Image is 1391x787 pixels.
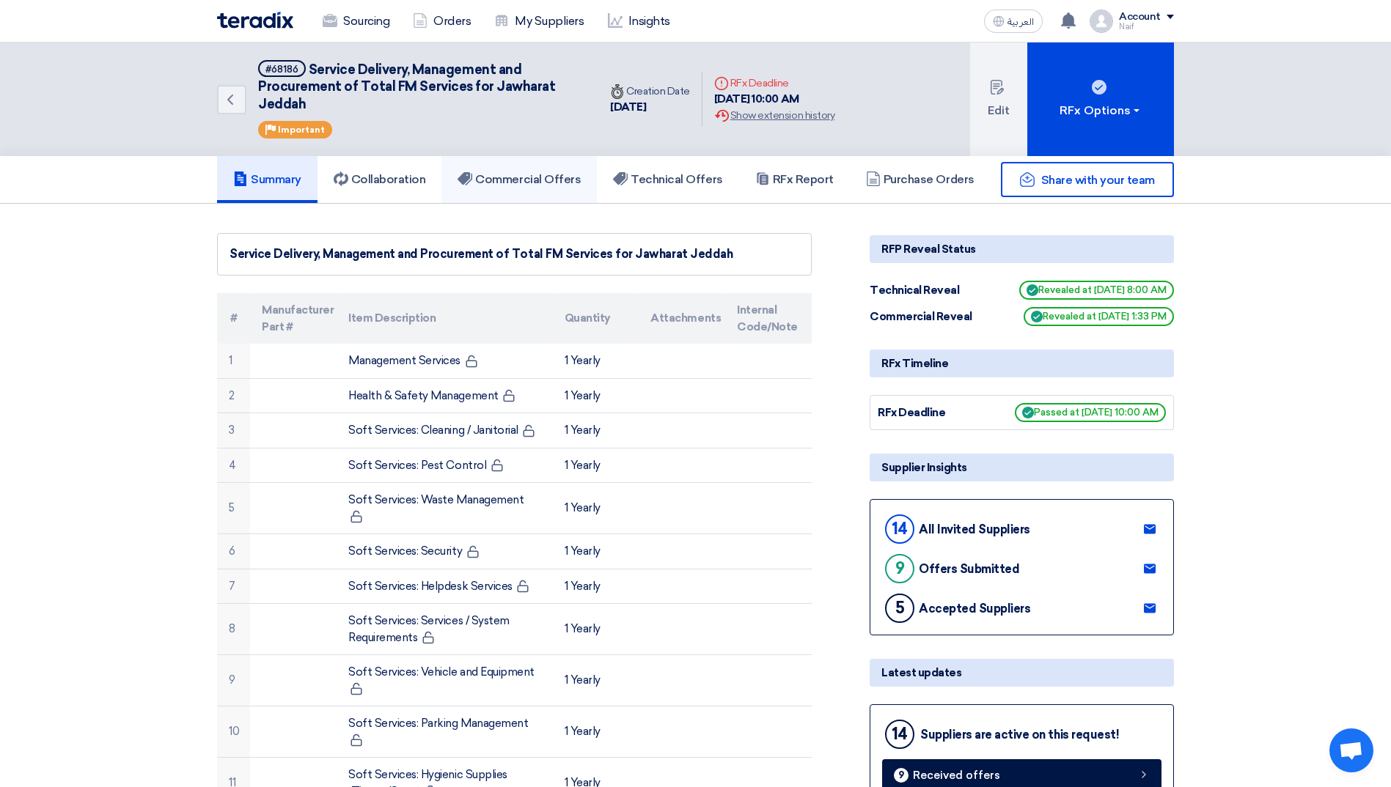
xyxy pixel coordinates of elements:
[870,235,1174,263] div: RFP Reveal Status
[337,706,552,758] td: Soft Services: Parking Management
[337,378,552,413] td: Health & Safety Management
[1119,23,1174,31] div: Naif
[217,655,250,706] td: 9
[970,43,1027,156] button: Edit
[739,156,850,203] a: RFx Report
[870,350,1174,377] div: RFx Timeline
[870,308,980,325] div: Commercial Reveal
[217,483,250,534] td: 5
[553,706,639,758] td: 1 Yearly
[337,413,552,448] td: Soft Services: Cleaning / Janitorial
[337,483,552,534] td: Soft Services: Waste Management
[337,448,552,483] td: Soft Services: Pest Control
[885,720,914,749] div: 14
[866,172,975,187] h5: Purchase Orders
[885,554,914,583] div: 9
[334,172,426,187] h5: Collaboration
[1008,17,1034,27] span: العربية
[265,64,298,74] div: #68186
[984,10,1043,33] button: العربية
[217,706,250,758] td: 10
[870,454,1174,481] div: Supplier Insights
[401,5,482,37] a: Orders
[553,413,639,448] td: 1 Yearly
[458,172,581,187] h5: Commercial Offers
[337,604,552,655] td: Soft Services: Services / System Requirements
[1041,173,1155,187] span: Share with your team
[725,293,812,344] th: Internal Code/Note
[337,344,552,378] td: Management Services
[311,5,401,37] a: Sourcing
[714,91,834,108] div: [DATE] 10:00 AM
[337,293,552,344] th: Item Description
[553,293,639,344] th: Quantity
[250,293,337,344] th: Manufacturer Part #
[337,569,552,604] td: Soft Services: Helpdesk Services
[217,448,250,483] td: 4
[230,245,799,263] div: Service Delivery, Management and Procurement of Total FM Services for Jawharat Jeddah
[482,5,595,37] a: My Suppliers
[878,404,988,421] div: RFx Deadline
[919,562,1019,576] div: Offers Submitted
[1060,102,1142,119] div: RFx Options
[850,156,991,203] a: Purchase Orders
[714,75,834,91] div: RFx Deadline
[553,655,639,706] td: 1 Yearly
[233,172,301,187] h5: Summary
[919,602,1030,616] div: Accepted Suppliers
[1329,728,1373,772] a: Open chat
[337,534,552,569] td: Soft Services: Security
[258,62,555,112] span: Service Delivery, Management and Procurement of Total FM Services for Jawharat Jeddah
[553,569,639,604] td: 1 Yearly
[1015,403,1166,422] span: Passed at [DATE] 10:00 AM
[1090,10,1113,33] img: profile_test.png
[597,156,738,203] a: Technical Offers
[913,770,1000,781] span: Received offers
[553,448,639,483] td: 1 Yearly
[217,569,250,604] td: 7
[441,156,597,203] a: Commercial Offers
[217,156,318,203] a: Summary
[1027,43,1174,156] button: RFx Options
[870,282,980,299] div: Technical Reveal
[217,378,250,413] td: 2
[870,659,1174,687] div: Latest updates
[1119,11,1161,23] div: Account
[217,534,250,569] td: 6
[920,728,1119,742] div: Suppliers are active on this request!
[755,172,834,187] h5: RFx Report
[553,378,639,413] td: 1 Yearly
[610,99,690,116] div: [DATE]
[337,655,552,706] td: Soft Services: Vehicle and Equipment
[613,172,722,187] h5: Technical Offers
[610,84,690,99] div: Creation Date
[318,156,442,203] a: Collaboration
[217,413,250,448] td: 3
[217,604,250,655] td: 8
[553,534,639,569] td: 1 Yearly
[885,594,914,623] div: 5
[217,344,250,378] td: 1
[553,604,639,655] td: 1 Yearly
[1019,281,1174,300] span: Revealed at [DATE] 8:00 AM
[714,108,834,123] div: Show extension history
[639,293,725,344] th: Attachments
[894,768,909,783] div: 9
[919,522,1030,536] div: All Invited Suppliers
[278,125,325,135] span: Important
[885,514,914,544] div: 14
[553,483,639,534] td: 1 Yearly
[596,5,682,37] a: Insights
[553,344,639,378] td: 1 Yearly
[1024,307,1174,326] span: Revealed at [DATE] 1:33 PM
[217,293,250,344] th: #
[258,60,581,113] h5: Service Delivery, Management and Procurement of Total FM Services for Jawharat Jeddah
[217,12,293,29] img: Teradix logo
